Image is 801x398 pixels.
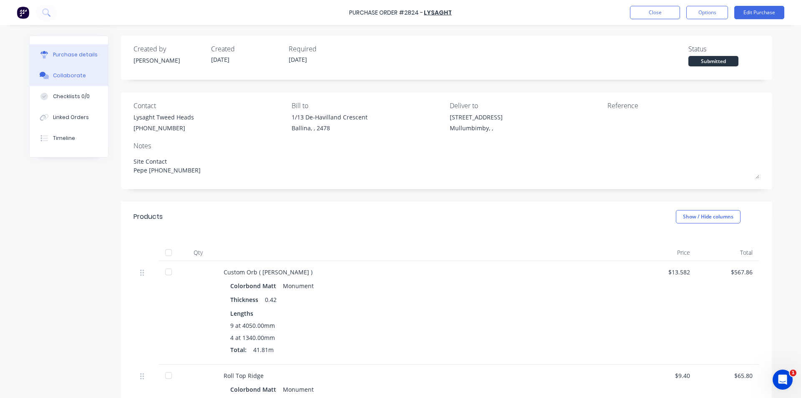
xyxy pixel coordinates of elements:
[634,244,697,261] div: Price
[179,244,217,261] div: Qty
[53,134,75,142] div: Timeline
[686,6,728,19] button: Options
[688,56,738,66] div: Submitted
[30,128,108,149] button: Timeline
[53,51,98,58] div: Purchase details
[283,280,314,292] div: Monument
[349,8,423,17] div: Purchase Order #2824 -
[703,268,753,276] div: $567.86
[133,101,285,111] div: Contact
[773,370,793,390] iframe: Intercom live chat
[30,44,108,65] button: Purchase details
[133,124,194,132] div: [PHONE_NUMBER]
[450,101,602,111] div: Deliver to
[292,101,443,111] div: Bill to
[133,56,204,65] div: [PERSON_NAME]
[133,212,163,222] div: Products
[30,107,108,128] button: Linked Orders
[17,6,29,19] img: Factory
[30,65,108,86] button: Collaborate
[230,309,253,318] span: Lengths
[641,268,690,276] div: $13.582
[53,114,89,121] div: Linked Orders
[641,371,690,380] div: $9.40
[230,345,247,354] span: Total:
[292,124,368,132] div: Ballina, , 2478
[133,44,204,54] div: Created by
[30,86,108,107] button: Checklists 0/0
[289,44,360,54] div: Required
[230,294,265,306] div: Thickness
[133,141,759,151] div: Notes
[790,370,796,376] span: 1
[230,333,275,342] span: 4 at 1340.00mm
[53,72,86,79] div: Collaborate
[230,383,280,395] div: Colorbond Matt
[53,93,90,100] div: Checklists 0/0
[703,371,753,380] div: $65.80
[230,321,275,330] span: 9 at 4050.00mm
[265,294,277,306] div: 0.42
[211,44,282,54] div: Created
[676,210,741,223] button: Show / Hide columns
[253,345,274,354] span: 41.81m
[224,268,627,276] div: Custom Orb ( [PERSON_NAME] )
[283,383,314,395] div: Monument
[450,113,503,122] div: [STREET_ADDRESS]
[133,113,194,122] div: Lysaght Tweed Heads
[688,44,759,54] div: Status
[224,371,627,380] div: Roll Top Ridge
[292,113,368,122] div: 1/13 De-Havilland Crescent
[734,6,784,19] button: Edit Purchase
[230,280,280,292] div: Colorbond Matt
[133,153,759,179] textarea: Site Contact Pepe [PHONE_NUMBER]
[607,101,759,111] div: Reference
[630,6,680,19] button: Close
[424,8,452,17] a: Lysaght
[450,124,503,132] div: Mullumbimby, ,
[697,244,759,261] div: Total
